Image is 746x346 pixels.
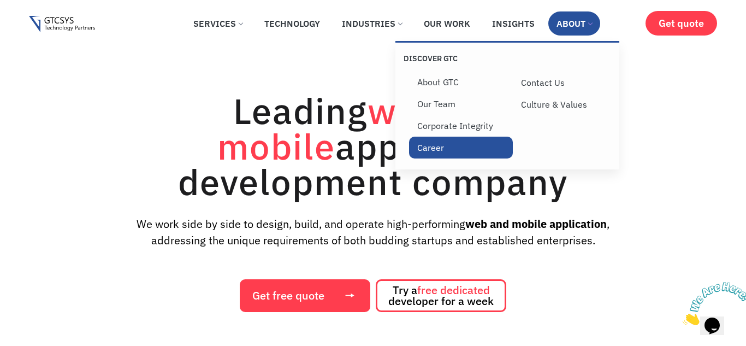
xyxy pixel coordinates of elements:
[4,4,72,48] img: Chat attention grabber
[109,63,117,72] img: tab_keywords_by_traffic_grey.svg
[513,72,617,93] a: Contact Us
[28,28,120,37] div: Domain: [DOMAIN_NAME]
[111,216,635,249] p: We work side by side to design, build, and operate high-performing , addressing the unique requir...
[388,285,494,307] span: Try a developer for a week
[29,63,38,72] img: tab_domain_overview_orange.svg
[417,283,490,297] span: free dedicated
[409,93,513,115] a: Our Team
[678,278,746,330] iframe: chat widget
[217,87,513,169] span: web and mobile
[121,64,184,72] div: Keywords by Traffic
[548,11,600,36] a: About
[484,11,543,36] a: Insights
[31,17,54,26] div: v 4.0.25
[252,290,324,301] span: Get free quote
[17,28,26,37] img: website_grey.svg
[376,279,506,312] a: Try afree dedicated developer for a week
[409,137,513,159] a: Career
[659,17,704,29] span: Get quote
[240,279,370,312] a: Get free quote
[42,64,98,72] div: Domain Overview
[17,17,26,26] img: logo_orange.svg
[127,93,619,200] h1: Leading application development company
[334,11,410,36] a: Industries
[465,216,607,231] strong: web and mobile application
[409,115,513,137] a: Corporate Integrity
[409,71,513,93] a: About GTC
[185,11,251,36] a: Services
[256,11,328,36] a: Technology
[404,54,507,63] p: Discover GTC
[513,93,617,115] a: Culture & Values
[416,11,478,36] a: Our Work
[29,16,95,33] img: Gtcsys logo
[646,11,717,36] a: Get quote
